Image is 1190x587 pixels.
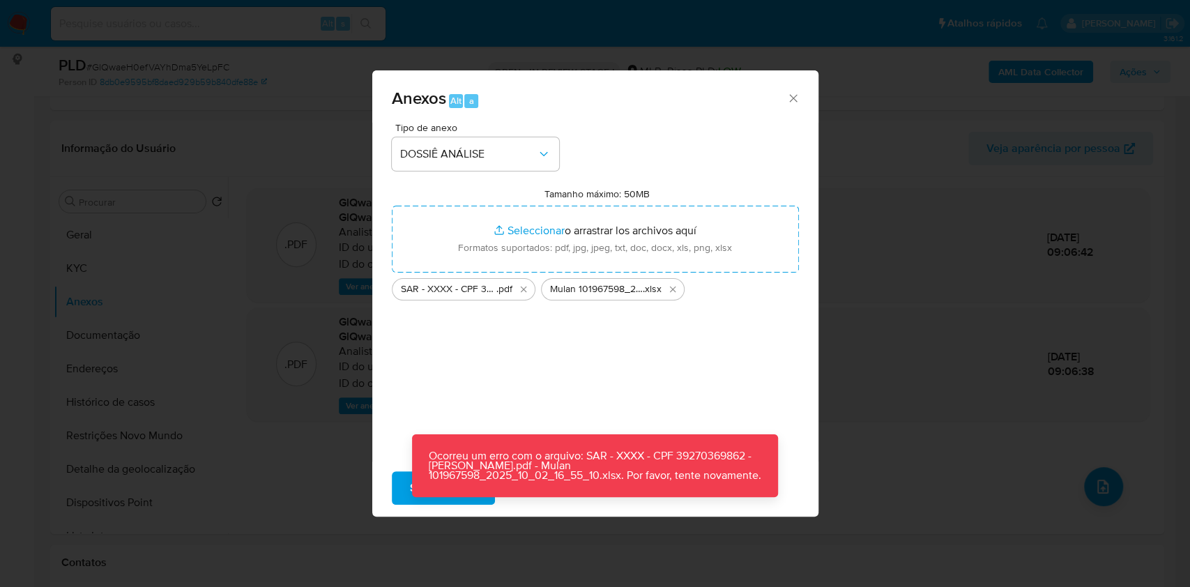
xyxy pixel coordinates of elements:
[469,94,474,107] span: a
[395,123,563,132] span: Tipo de anexo
[544,188,650,200] label: Tamanho máximo: 50MB
[392,273,799,300] ul: Archivos seleccionados
[392,471,495,505] button: Subir arquivo
[412,434,778,497] p: Ocorreu um erro com o arquivo: SAR - XXXX - CPF 39270369862 - [PERSON_NAME].pdf - Mulan 101967598...
[643,282,662,296] span: .xlsx
[401,282,496,296] span: SAR - XXXX - CPF 39270369862 - [PERSON_NAME]
[786,91,799,104] button: Cerrar
[392,137,559,171] button: DOSSIÊ ANÁLISE
[550,282,643,296] span: Mulan 101967598_2025_10_02_16_55_10
[519,473,564,503] span: Cancelar
[392,86,446,110] span: Anexos
[400,147,537,161] span: DOSSIÊ ANÁLISE
[450,94,461,107] span: Alt
[515,281,532,298] button: Eliminar SAR - XXXX - CPF 39270369862 - FELIPE DE CARVALHO CAVALCANTI DE FARIAS.pdf
[496,282,512,296] span: .pdf
[410,473,477,503] span: Subir arquivo
[664,281,681,298] button: Eliminar Mulan 101967598_2025_10_02_16_55_10.xlsx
